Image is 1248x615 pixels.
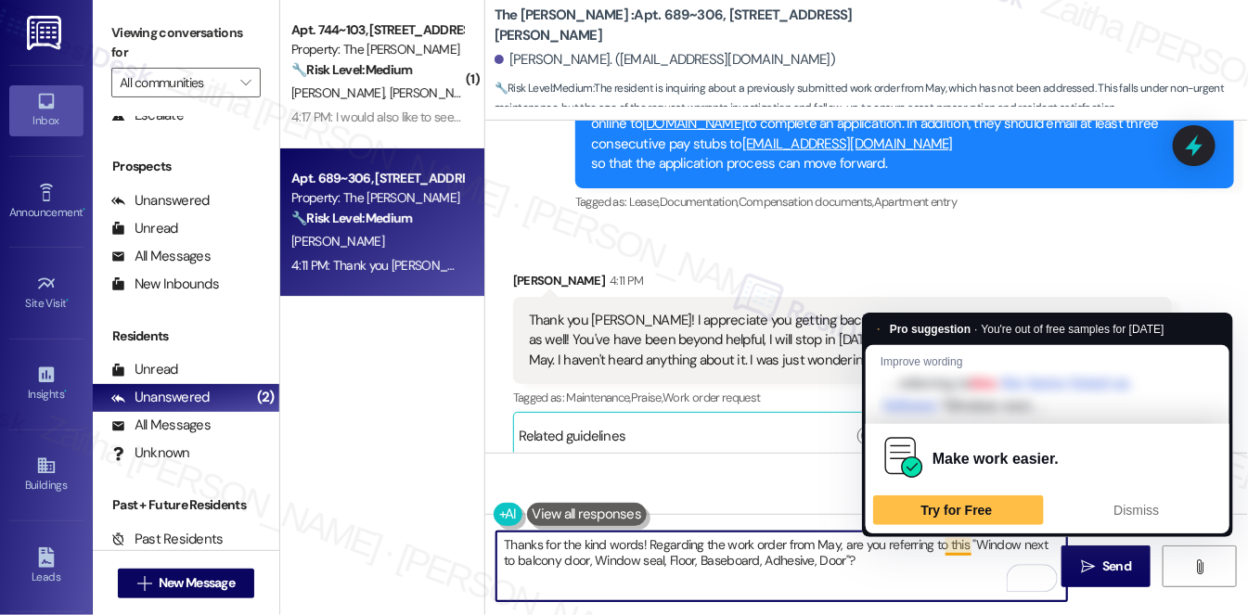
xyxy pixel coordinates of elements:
[291,169,463,188] div: Apt. 689~306, [STREET_ADDRESS][PERSON_NAME]
[575,188,1234,215] div: Tagged as:
[513,271,1172,297] div: [PERSON_NAME]
[111,388,210,407] div: Unanswered
[93,495,279,515] div: Past + Future Residents
[1102,557,1131,576] span: Send
[495,50,836,70] div: [PERSON_NAME]. ([EMAIL_ADDRESS][DOMAIN_NAME])
[495,6,866,45] b: The [PERSON_NAME] : Apt. 689~306, [STREET_ADDRESS][PERSON_NAME]
[660,194,739,210] span: Documentation ,
[111,275,219,294] div: New Inbounds
[642,114,744,133] a: [DOMAIN_NAME]
[513,384,1172,411] div: Tagged as:
[519,427,626,454] div: Related guidelines
[496,532,1067,601] textarea: To enrich screen reader interactions, please activate Accessibility in Grammarly extension settings
[118,569,255,598] button: New Message
[389,84,482,101] span: [PERSON_NAME]
[111,416,211,435] div: All Messages
[605,271,643,290] div: 4:11 PM
[159,573,235,593] span: New Message
[111,19,261,68] label: Viewing conversations for
[93,157,279,176] div: Prospects
[567,390,631,405] span: Maintenance ,
[111,530,224,549] div: Past Residents
[529,311,1142,370] div: Thank you [PERSON_NAME]! I appreciate you getting back to me so quickly! It is very nice to meet ...
[495,79,1248,119] span: : The resident is inquiring about a previously submitted work order from May, which has not been ...
[495,81,593,96] strong: 🔧 Risk Level: Medium
[111,360,178,379] div: Unread
[1193,559,1207,574] i: 
[291,84,390,101] span: [PERSON_NAME]
[111,191,210,211] div: Unanswered
[9,268,84,318] a: Site Visit •
[64,385,67,398] span: •
[291,109,794,125] div: 4:17 PM: I would also like to see all of the options please :) all rate and time commitment option.
[9,359,84,409] a: Insights •
[137,576,151,591] i: 
[663,390,760,405] span: Work order request
[83,203,85,216] span: •
[111,247,211,266] div: All Messages
[291,20,463,40] div: Apt. 744~103, [STREET_ADDRESS][PERSON_NAME]
[93,327,279,346] div: Residents
[111,106,184,125] div: Escalate
[120,68,231,97] input: All communities
[291,210,412,226] strong: 🔧 Risk Level: Medium
[591,75,1204,174] div: I just wanted to share a quick update from the team: You’re welcome to stop by the office [DATE] ...
[1081,559,1095,574] i: 
[27,16,65,50] img: ResiDesk Logo
[742,135,953,153] a: [EMAIL_ADDRESS][DOMAIN_NAME]
[111,443,190,463] div: Unknown
[1061,545,1152,587] button: Send
[240,75,251,90] i: 
[9,85,84,135] a: Inbox
[291,40,463,59] div: Property: The [PERSON_NAME]
[629,194,660,210] span: Lease ,
[631,390,663,405] span: Praise ,
[9,450,84,500] a: Buildings
[111,219,178,238] div: Unread
[291,233,384,250] span: [PERSON_NAME]
[291,188,463,208] div: Property: The [PERSON_NAME]
[739,194,874,210] span: Compensation documents ,
[291,61,412,78] strong: 🔧 Risk Level: Medium
[9,542,84,592] a: Leads
[252,383,279,412] div: (2)
[67,294,70,307] span: •
[874,194,957,210] span: Apartment entry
